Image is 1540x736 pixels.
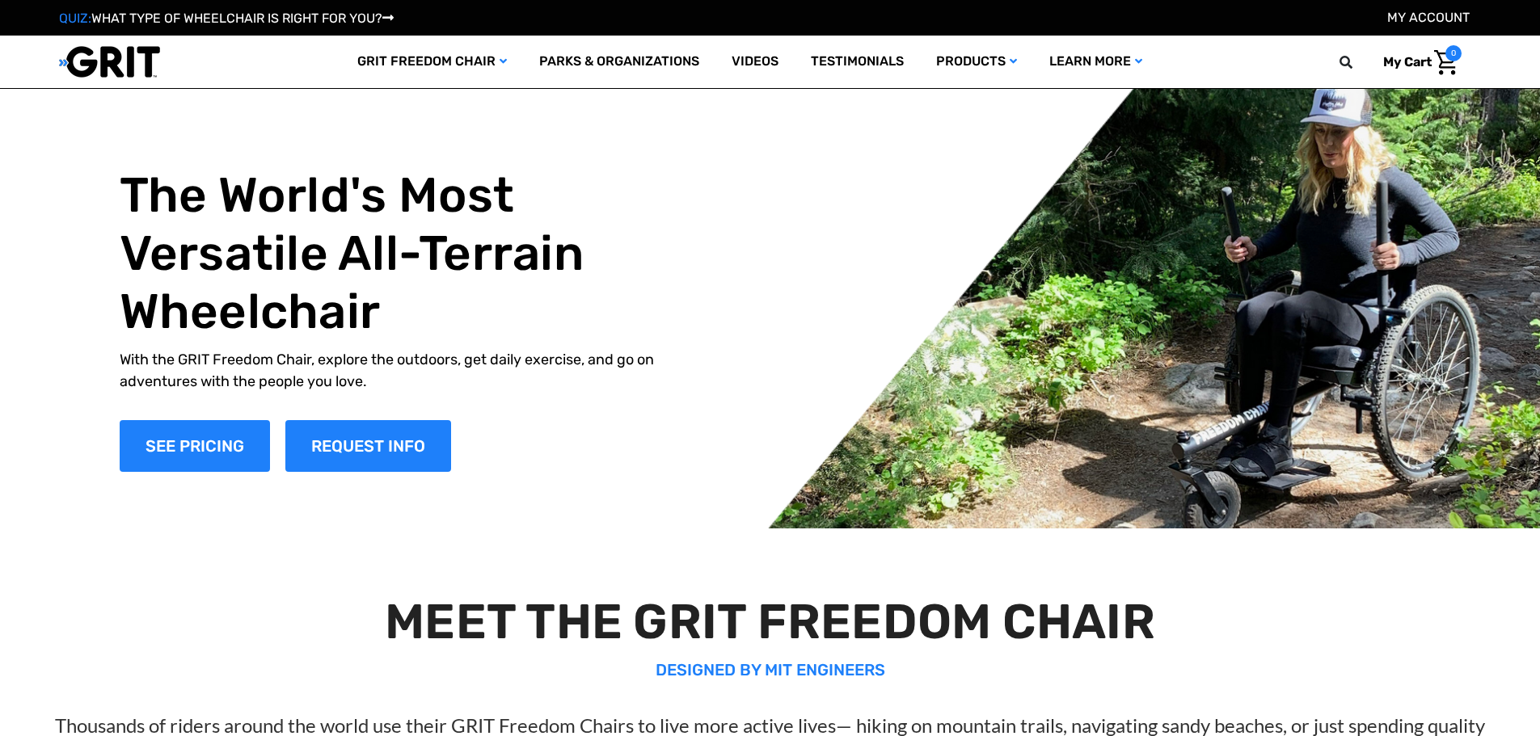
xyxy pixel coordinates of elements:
a: Parks & Organizations [523,36,715,88]
a: Learn More [1033,36,1158,88]
a: Slide number 1, Request Information [285,420,451,472]
p: With the GRIT Freedom Chair, explore the outdoors, get daily exercise, and go on adventures with ... [120,349,690,393]
a: Shop Now [120,420,270,472]
a: GRIT Freedom Chair [341,36,523,88]
a: Products [920,36,1033,88]
a: Account [1387,10,1470,25]
h2: MEET THE GRIT FREEDOM CHAIR [39,593,1502,651]
a: Videos [715,36,795,88]
img: Cart [1434,50,1458,75]
input: Search [1347,45,1371,79]
a: Testimonials [795,36,920,88]
a: QUIZ:WHAT TYPE OF WHEELCHAIR IS RIGHT FOR YOU? [59,11,394,26]
h1: The World's Most Versatile All-Terrain Wheelchair [120,166,690,341]
img: GRIT All-Terrain Wheelchair and Mobility Equipment [59,45,160,78]
span: QUIZ: [59,11,91,26]
span: My Cart [1383,54,1432,69]
p: DESIGNED BY MIT ENGINEERS [39,658,1502,682]
a: Cart with 0 items [1371,45,1462,79]
span: 0 [1445,45,1462,61]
